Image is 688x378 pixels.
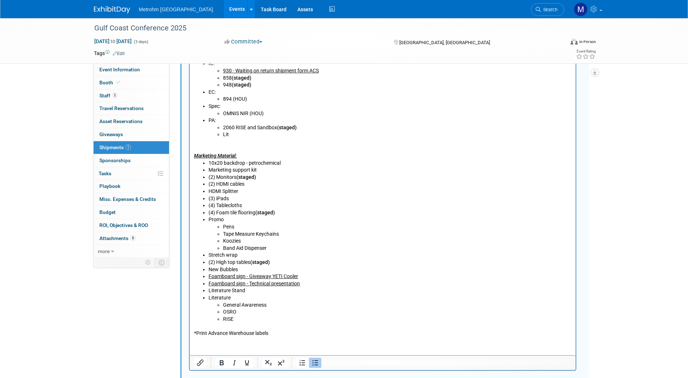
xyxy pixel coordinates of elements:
[99,196,156,202] span: Misc. Expenses & Credits
[133,39,148,44] span: (3 days)
[94,89,169,102] a: Staff5
[92,22,553,35] div: Gulf Coast Conference 2025
[142,258,155,267] td: Personalize Event Tab Strip
[94,206,169,219] a: Budget
[94,6,130,13] img: ExhibitDay
[94,193,169,206] a: Misc. Expenses & Credits
[215,358,228,368] button: Bold
[99,171,111,176] span: Tasks
[576,50,596,53] div: Event Rating
[531,3,564,16] a: Search
[99,157,131,163] span: Sponsorships
[228,358,240,368] button: Italic
[94,115,169,128] a: Asset Reservations
[98,248,110,254] span: more
[94,245,169,258] a: more
[399,40,490,45] span: [GEOGRAPHIC_DATA], [GEOGRAPHIC_DATA]
[574,3,588,16] img: Michelle Simoes
[125,144,131,150] span: 1
[99,105,144,111] span: Travel Reservations
[116,80,120,84] i: Booth reservation complete
[94,50,125,57] td: Tags
[99,222,148,228] span: ROI, Objectives & ROO
[222,38,265,46] button: Committed
[262,358,275,368] button: Subscript
[110,38,116,44] span: to
[112,93,118,98] span: 5
[579,39,596,45] div: In-Person
[99,118,143,124] span: Asset Reservations
[541,7,557,12] span: Search
[309,358,321,368] button: Bullet list
[99,209,116,215] span: Budget
[99,183,120,189] span: Playbook
[99,144,131,150] span: Shipments
[94,63,169,76] a: Event Information
[94,180,169,193] a: Playbook
[154,258,169,267] td: Toggle Event Tabs
[139,7,213,12] span: Metrohm [GEOGRAPHIC_DATA]
[296,358,309,368] button: Numbered list
[94,141,169,154] a: Shipments1
[94,167,169,180] a: Tasks
[130,235,136,241] span: 8
[94,219,169,232] a: ROI, Objectives & ROO
[275,358,287,368] button: Superscript
[99,80,121,85] span: Booth
[99,131,123,137] span: Giveaways
[194,358,206,368] button: Insert/edit link
[99,235,136,241] span: Attachments
[99,93,118,98] span: Staff
[94,154,169,167] a: Sponsorships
